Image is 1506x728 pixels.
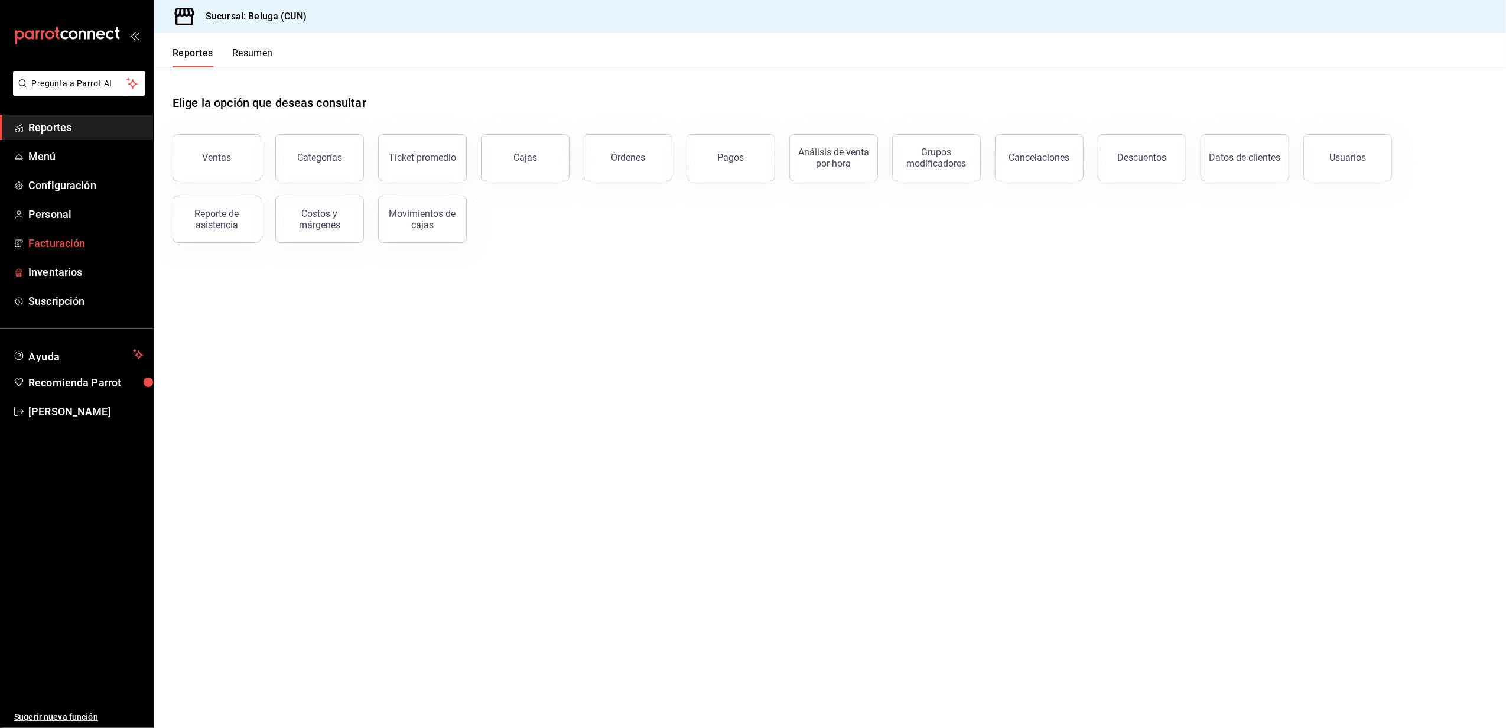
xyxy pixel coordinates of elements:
[14,711,144,723] span: Sugerir nueva función
[1209,152,1281,163] div: Datos de clientes
[203,152,232,163] div: Ventas
[173,134,261,181] button: Ventas
[900,147,973,169] div: Grupos modificadores
[28,235,144,251] span: Facturación
[28,404,144,420] span: [PERSON_NAME]
[130,31,139,40] button: open_drawer_menu
[513,151,538,165] div: Cajas
[1118,152,1167,163] div: Descuentos
[173,94,366,112] h1: Elige la opción que deseas consultar
[892,134,981,181] button: Grupos modificadores
[28,264,144,280] span: Inventarios
[1201,134,1289,181] button: Datos de clientes
[789,134,878,181] button: Análisis de venta por hora
[389,152,456,163] div: Ticket promedio
[28,148,144,164] span: Menú
[386,208,459,230] div: Movimientos de cajas
[283,208,356,230] div: Costos y márgenes
[797,147,870,169] div: Análisis de venta por hora
[584,134,672,181] button: Órdenes
[28,177,144,193] span: Configuración
[173,196,261,243] button: Reporte de asistencia
[8,86,145,98] a: Pregunta a Parrot AI
[28,347,128,362] span: Ayuda
[1098,134,1186,181] button: Descuentos
[196,9,307,24] h3: Sucursal: Beluga (CUN)
[378,134,467,181] button: Ticket promedio
[378,196,467,243] button: Movimientos de cajas
[275,196,364,243] button: Costos y márgenes
[995,134,1084,181] button: Cancelaciones
[28,293,144,309] span: Suscripción
[611,152,645,163] div: Órdenes
[28,375,144,391] span: Recomienda Parrot
[1009,152,1070,163] div: Cancelaciones
[275,134,364,181] button: Categorías
[1303,134,1392,181] button: Usuarios
[1329,152,1366,163] div: Usuarios
[173,47,273,67] div: navigation tabs
[687,134,775,181] button: Pagos
[297,152,342,163] div: Categorías
[718,152,744,163] div: Pagos
[13,71,145,96] button: Pregunta a Parrot AI
[232,47,273,67] button: Resumen
[28,206,144,222] span: Personal
[481,134,570,181] a: Cajas
[28,119,144,135] span: Reportes
[180,208,253,230] div: Reporte de asistencia
[32,77,127,90] span: Pregunta a Parrot AI
[173,47,213,67] button: Reportes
